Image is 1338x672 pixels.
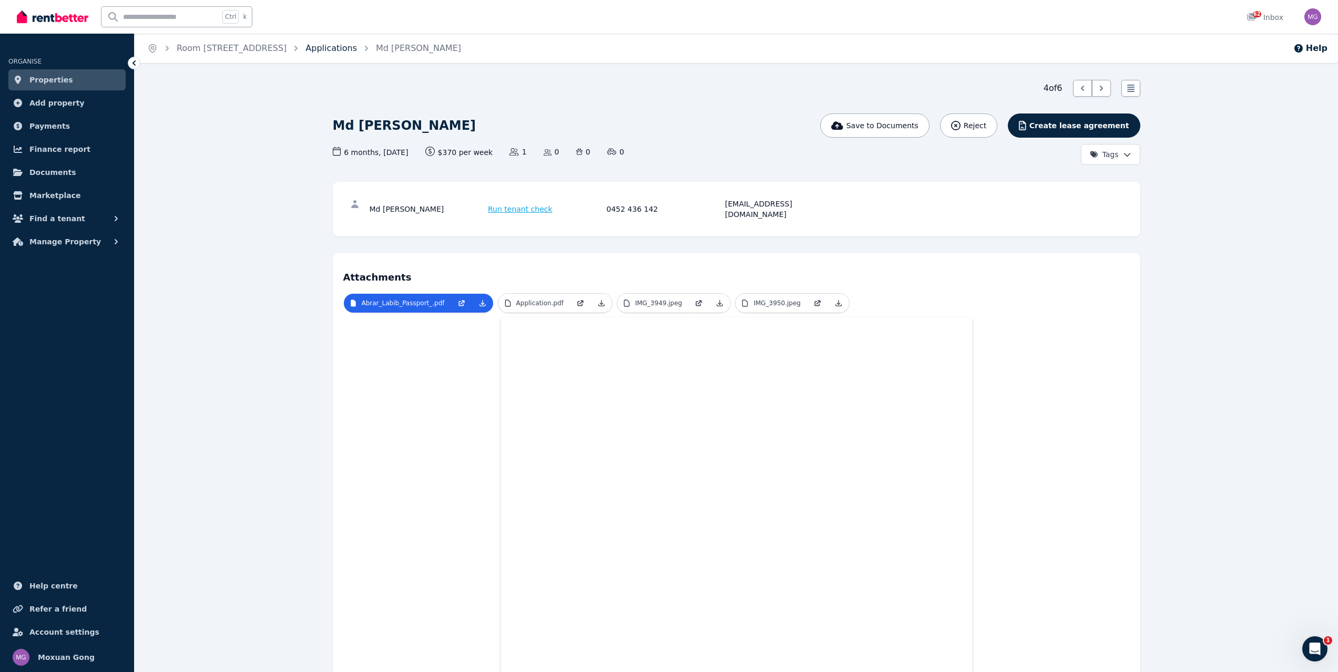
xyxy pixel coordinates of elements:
[1090,149,1119,160] span: Tags
[591,294,612,313] a: Download Attachment
[362,299,445,307] p: Abrar_Labib_Passport_.pdf
[488,204,553,214] span: Run tenant check
[344,294,451,313] a: Abrar_Labib_Passport_.pdf
[38,651,95,664] span: Moxuan Gong
[135,34,474,63] nav: Breadcrumb
[8,208,126,229] button: Find a tenant
[516,299,564,307] p: Application.pdf
[333,117,476,134] h1: Md [PERSON_NAME]
[736,294,807,313] a: IMG_3950.jpeg
[8,116,126,137] a: Payments
[828,294,849,313] a: Download Attachment
[8,598,126,619] a: Refer a friend
[29,97,85,109] span: Add property
[29,120,70,132] span: Payments
[8,69,126,90] a: Properties
[1324,636,1332,645] span: 1
[29,626,99,638] span: Account settings
[17,9,88,25] img: RentBetter
[1029,120,1129,131] span: Create lease agreement
[343,264,1130,285] h4: Attachments
[8,139,126,160] a: Finance report
[425,147,493,158] span: $370 per week
[725,199,841,220] div: [EMAIL_ADDRESS][DOMAIN_NAME]
[8,162,126,183] a: Documents
[964,120,986,131] span: Reject
[1253,11,1261,17] span: 62
[13,649,29,666] img: Moxuan Gong
[243,13,247,21] span: k
[29,143,90,156] span: Finance report
[8,58,42,65] span: ORGANISE
[617,294,689,313] a: IMG_3949.jpeg
[688,294,709,313] a: Open in new Tab
[29,580,78,592] span: Help centre
[376,43,461,53] a: Md [PERSON_NAME]
[1081,144,1140,165] button: Tags
[820,113,930,138] button: Save to Documents
[807,294,828,313] a: Open in new Tab
[305,43,357,53] a: Applications
[1008,113,1140,138] button: Create lease agreement
[607,147,624,157] span: 0
[940,113,997,138] button: Reject
[451,294,472,313] a: Open in new Tab
[607,199,722,220] div: 0452 436 142
[472,294,493,313] a: Download Attachment
[1247,12,1283,23] div: Inbox
[576,147,590,157] span: 0
[544,147,559,157] span: 0
[8,231,126,252] button: Manage Property
[8,575,126,596] a: Help centre
[370,199,485,220] div: Md [PERSON_NAME]
[29,603,87,615] span: Refer a friend
[635,299,682,307] p: IMG_3949.jpeg
[8,185,126,206] a: Marketplace
[29,189,80,202] span: Marketplace
[222,10,239,24] span: Ctrl
[498,294,570,313] a: Application.pdf
[846,120,918,131] span: Save to Documents
[1302,636,1327,661] iframe: Intercom live chat
[177,43,287,53] a: Room [STREET_ADDRESS]
[709,294,730,313] a: Download Attachment
[8,622,126,643] a: Account settings
[509,147,526,157] span: 1
[1304,8,1321,25] img: Moxuan Gong
[333,147,408,158] span: 6 months , [DATE]
[8,92,126,113] a: Add property
[753,299,801,307] p: IMG_3950.jpeg
[1044,82,1063,95] span: 4 of 6
[570,294,591,313] a: Open in new Tab
[29,235,101,248] span: Manage Property
[29,212,85,225] span: Find a tenant
[29,166,76,179] span: Documents
[1293,42,1327,55] button: Help
[29,74,73,86] span: Properties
